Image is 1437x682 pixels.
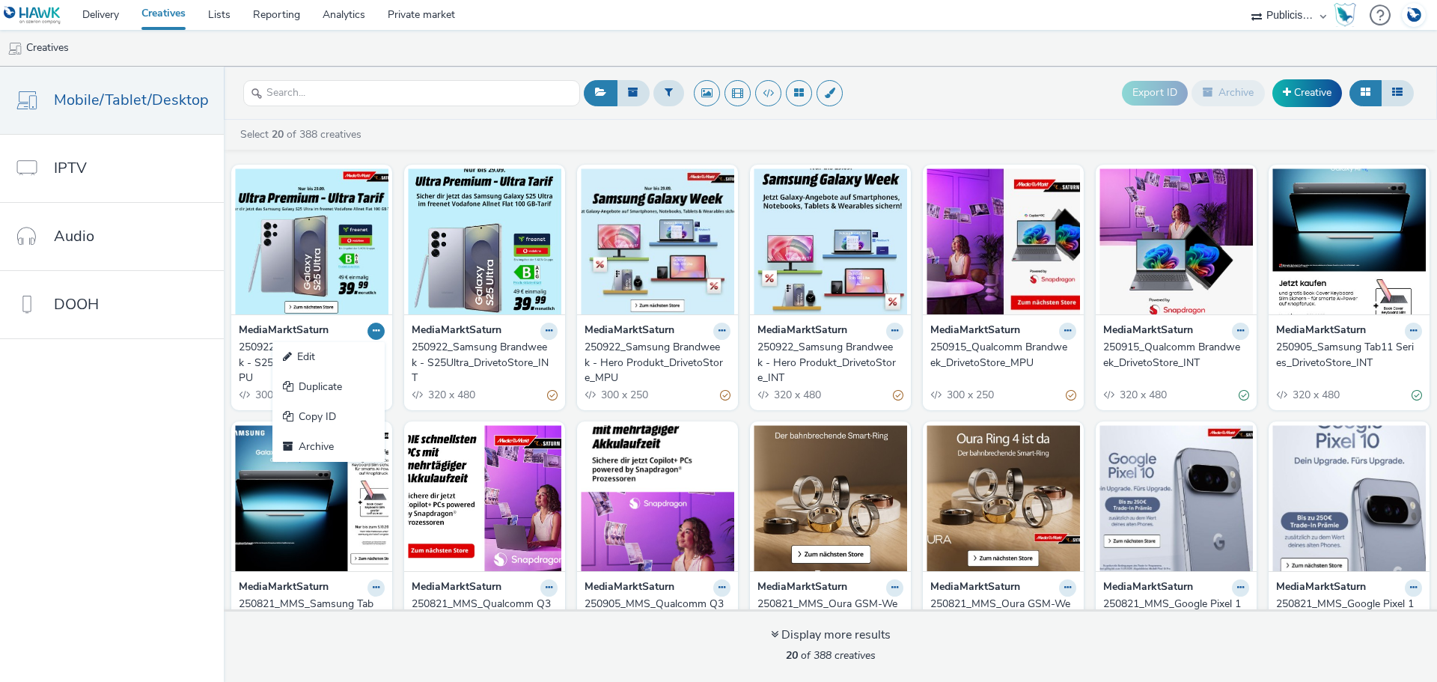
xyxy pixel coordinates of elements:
a: 250922_Samsung Brandweek - S25Ultra_DrivetoStore_INT [412,340,558,386]
strong: MediaMarktSaturn [1276,579,1366,597]
a: Edit [272,342,385,372]
img: 250922_Samsung Brandweek - Hero Produkt_DrivetoStore_INT visual [754,168,907,314]
strong: MediaMarktSaturn [585,323,674,340]
button: Archive [1192,80,1265,106]
button: Table [1381,80,1414,106]
img: undefined Logo [4,6,61,25]
a: Select of 388 creatives [239,127,367,141]
img: 250821_MMS_Google Pixel 10_DrivetoStore_INT visual [1272,425,1426,571]
a: Hawk Academy [1334,3,1362,27]
div: 250922_Samsung Brandweek - Hero Produkt_DrivetoStore_MPU [585,340,724,386]
div: 250821_MMS_Google Pixel 10_DrivetoStore_MPU [1103,597,1243,627]
img: 250922_Samsung Brandweek - Hero Produkt_DrivetoStore_MPU visual [581,168,734,314]
strong: MediaMarktSaturn [1103,323,1193,340]
div: 250821_MMS_Oura GSM-Wearables_DrivetoStore_INT [757,597,897,627]
div: 250915_Qualcomm Brandweek_DrivetoStore_MPU [930,340,1070,371]
span: Audio [54,225,94,247]
span: 320 x 480 [1118,388,1167,402]
div: Partially valid [720,387,730,403]
a: Copy ID [272,402,385,432]
strong: MediaMarktSaturn [585,579,674,597]
div: 250905_MMS_Qualcomm Q325_DrivetoStore_INT [585,597,724,627]
strong: MediaMarktSaturn [1103,579,1193,597]
img: 250922_Samsung Brandweek - S25 Ultra_DrivetoStore_MPU visual [235,168,388,314]
a: 250915_Qualcomm Brandweek_DrivetoStore_INT [1103,340,1249,371]
strong: MediaMarktSaturn [757,323,847,340]
img: 250821_MMS_Google Pixel 10_DrivetoStore_MPU visual [1099,425,1253,571]
span: 320 x 480 [1291,388,1340,402]
strong: MediaMarktSaturn [1276,323,1366,340]
a: 250821_MMS_Samsung Tab11 Series_DrivetoStore_MPU [239,597,385,627]
a: 250821_MMS_Google Pixel 10_DrivetoStore_INT [1276,597,1422,627]
div: Valid [1239,387,1249,403]
img: 250821_MMS_Qualcomm Q325_DrivetoStore_MPU visual [408,425,561,571]
img: 250915_Qualcomm Brandweek_DrivetoStore_MPU visual [927,168,1080,314]
div: Valid [1412,387,1422,403]
input: Search... [243,80,580,106]
div: 250821_MMS_Google Pixel 10_DrivetoStore_INT [1276,597,1416,627]
span: of 388 creatives [786,648,876,663]
div: Partially valid [893,387,903,403]
strong: MediaMarktSaturn [412,323,501,340]
span: 320 x 480 [427,388,475,402]
div: Partially valid [547,387,558,403]
img: 250905_Samsung Tab11 Series_DrivetoStore_INT visual [1272,168,1426,314]
div: Partially valid [1066,387,1076,403]
strong: MediaMarktSaturn [757,579,847,597]
a: Archive [272,432,385,462]
span: 300 x 250 [599,388,648,402]
img: 250821_MMS_Oura GSM-Wearables_DrivetoStore_INT visual [754,425,907,571]
div: 250905_Samsung Tab11 Series_DrivetoStore_INT [1276,340,1416,371]
div: 250922_Samsung Brandweek - Hero Produkt_DrivetoStore_INT [757,340,897,386]
img: mobile [7,41,22,56]
button: Grid [1349,80,1382,106]
a: 250821_MMS_Oura GSM-Wearables_DrivetoStore_INT [757,597,903,627]
button: Export ID [1122,81,1188,105]
img: Account DE [1403,3,1425,28]
a: 250905_Samsung Tab11 Series_DrivetoStore_INT [1276,340,1422,371]
strong: MediaMarktSaturn [930,579,1020,597]
img: 250821_MMS_Oura GSM-Wearables_DrivetoStore_MPU visual [927,425,1080,571]
a: 250915_Qualcomm Brandweek_DrivetoStore_MPU [930,340,1076,371]
div: 250915_Qualcomm Brandweek_DrivetoStore_INT [1103,340,1243,371]
span: 300 x 250 [945,388,994,402]
a: 250905_MMS_Qualcomm Q325_DrivetoStore_INT [585,597,730,627]
strong: MediaMarktSaturn [930,323,1020,340]
img: 250905_MMS_Qualcomm Q325_DrivetoStore_INT visual [581,425,734,571]
span: DOOH [54,293,99,315]
a: 250821_MMS_Oura GSM-Wearables_DrivetoStore_MPU [930,597,1076,627]
img: Hawk Academy [1334,3,1356,27]
div: 250821_MMS_Samsung Tab11 Series_DrivetoStore_MPU [239,597,379,627]
div: 250922_Samsung Brandweek - S25 Ultra_DrivetoStore_MPU [239,340,379,386]
img: 250922_Samsung Brandweek - S25Ultra_DrivetoStore_INT visual [408,168,561,314]
div: 250821_MMS_Qualcomm Q325_DrivetoStore_MPU [412,597,552,627]
a: 250821_MMS_Qualcomm Q325_DrivetoStore_MPU [412,597,558,627]
span: 320 x 480 [772,388,821,402]
strong: MediaMarktSaturn [412,579,501,597]
strong: MediaMarktSaturn [239,323,329,340]
strong: 20 [272,127,284,141]
a: 250922_Samsung Brandweek - Hero Produkt_DrivetoStore_INT [757,340,903,386]
strong: MediaMarktSaturn [239,579,329,597]
span: Mobile/Tablet/Desktop [54,89,209,111]
img: 250821_MMS_Samsung Tab11 Series_DrivetoStore_MPU visual [235,425,388,571]
div: 250922_Samsung Brandweek - S25Ultra_DrivetoStore_INT [412,340,552,386]
div: Display more results [771,627,891,644]
img: 250915_Qualcomm Brandweek_DrivetoStore_INT visual [1099,168,1253,314]
a: Duplicate [272,372,385,402]
span: 300 x 250 [254,388,302,402]
a: 250821_MMS_Google Pixel 10_DrivetoStore_MPU [1103,597,1249,627]
a: 250922_Samsung Brandweek - S25 Ultra_DrivetoStore_MPU [239,340,385,386]
div: 250821_MMS_Oura GSM-Wearables_DrivetoStore_MPU [930,597,1070,627]
strong: 20 [786,648,798,663]
a: 250922_Samsung Brandweek - Hero Produkt_DrivetoStore_MPU [585,340,730,386]
span: IPTV [54,157,87,179]
a: Creative [1272,79,1342,106]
